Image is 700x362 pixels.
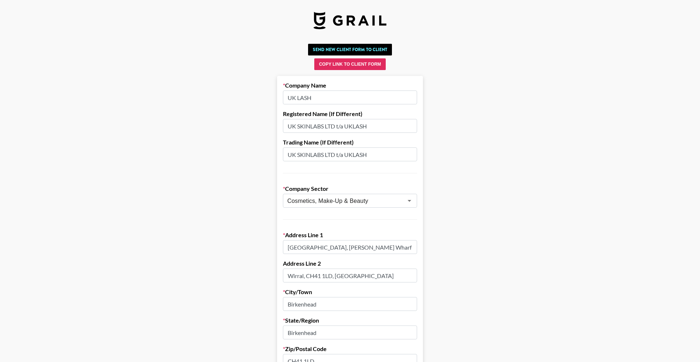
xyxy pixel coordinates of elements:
[283,110,417,118] label: Registered Name (If Different)
[283,317,417,324] label: State/Region
[404,196,415,206] button: Open
[283,288,417,296] label: City/Town
[283,260,417,267] label: Address Line 2
[283,185,417,192] label: Company Sector
[283,345,417,353] label: Zip/Postal Code
[314,12,386,29] img: Grail Talent Logo
[308,44,392,55] button: Send New Client Form to Client
[314,58,386,70] button: Copy Link to Client Form
[283,139,417,146] label: Trading Name (If Different)
[283,231,417,239] label: Address Line 1
[283,82,417,89] label: Company Name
